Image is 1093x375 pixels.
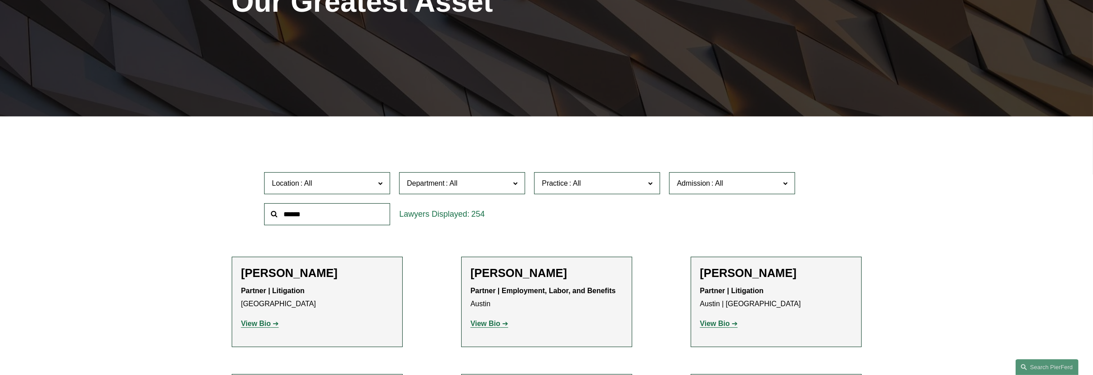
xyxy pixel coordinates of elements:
[241,320,271,327] strong: View Bio
[471,210,485,219] span: 254
[700,287,764,295] strong: Partner | Litigation
[471,320,500,327] strong: View Bio
[272,179,299,187] span: Location
[677,179,710,187] span: Admission
[700,285,852,311] p: Austin | [GEOGRAPHIC_DATA]
[471,320,508,327] a: View Bio
[241,320,279,327] a: View Bio
[241,266,393,280] h2: [PERSON_NAME]
[542,179,568,187] span: Practice
[471,287,616,295] strong: Partner | Employment, Labor, and Benefits
[407,179,445,187] span: Department
[241,285,393,311] p: [GEOGRAPHIC_DATA]
[700,266,852,280] h2: [PERSON_NAME]
[471,266,623,280] h2: [PERSON_NAME]
[700,320,730,327] strong: View Bio
[700,320,738,327] a: View Bio
[471,285,623,311] p: Austin
[1016,359,1079,375] a: Search this site
[241,287,305,295] strong: Partner | Litigation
